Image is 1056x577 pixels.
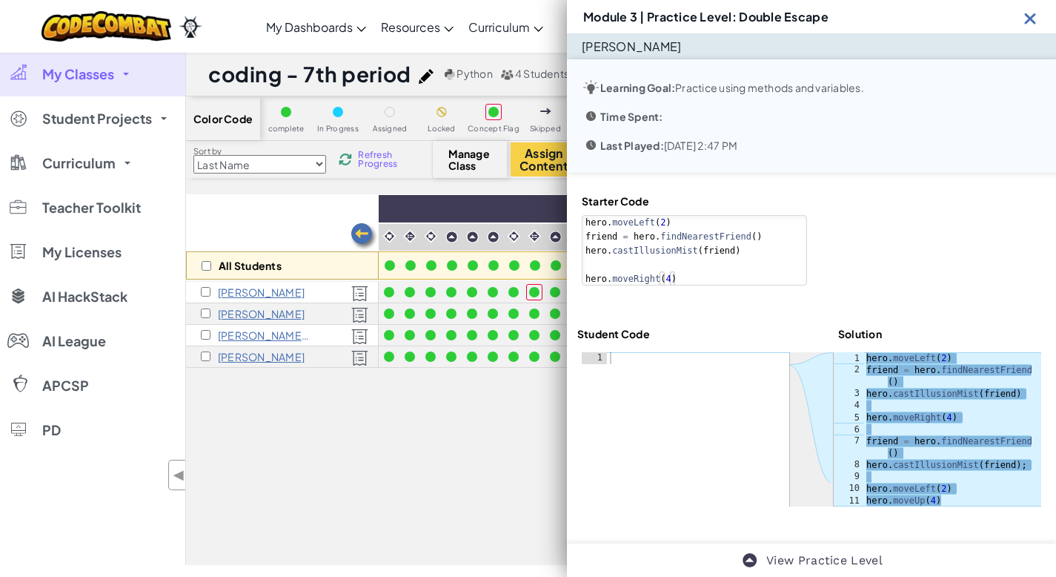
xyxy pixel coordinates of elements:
span: Color Code [193,113,253,125]
b: Last Played: [600,139,664,152]
span: In Progress [317,125,359,133]
a: Curriculum [461,7,551,47]
div: 1 [834,352,864,364]
h4: Student Code [577,327,650,340]
span: My Dashboards [266,19,353,35]
img: MultipleUsers.png [500,69,514,80]
img: CodeCombat logo [41,11,171,42]
a: View Practice Level [766,552,883,570]
span: My Licenses [42,245,122,259]
p: Carlos Figueroa Morton [218,329,311,341]
img: python.png [445,69,456,80]
b: Learning Goal: [600,81,675,94]
span: Python [456,67,492,80]
div: 1 [582,352,607,364]
b: Time Spent: [600,110,663,123]
a: Resources [373,7,461,47]
img: Licensed [351,329,368,345]
img: IconSkippedLevel.svg [540,108,551,114]
div: 6 [834,423,864,435]
span: Locked [428,125,455,133]
img: IconPracticeLevel.svg [741,552,758,569]
span: AI League [42,334,106,348]
img: IconPracticeLevel.svg [445,231,458,243]
p: [PERSON_NAME] [582,39,682,54]
p: Jones Dooner [218,308,305,320]
img: IconCinematic.svg [507,229,521,243]
div: 8 [834,459,864,471]
span: Curriculum [468,19,530,35]
span: AI HackStack [42,290,127,303]
a: My Dashboards [259,7,373,47]
span: complete [268,125,305,133]
img: IconInteractive.svg [528,229,542,243]
img: IconReload.svg [339,153,352,166]
div: 5 [834,412,864,423]
p: [DATE] 2:47 PM [600,139,737,151]
span: Refresh Progress [358,151,404,168]
span: 4 Students [515,67,569,80]
h4: Starter Code [582,194,807,208]
span: My Classes [42,67,114,81]
p: All Students [219,260,282,271]
img: Licensed [351,307,368,323]
span: ◀ [173,464,185,486]
p: Rhiley Carpenter [218,286,305,298]
span: Student Projects [42,112,152,125]
span: Curriculum [42,156,116,170]
img: Arrow_Left.png [349,222,379,251]
p: Dempsey M [218,351,305,363]
img: iconPencil.svg [419,69,434,84]
h4: Solution [838,327,882,340]
img: Licensed [351,286,368,302]
div: 7 [834,435,864,459]
span: Resources [381,19,440,35]
img: Ozaria [179,16,202,38]
img: IconPracticeLevel.svg [549,231,562,243]
span: Assigned [373,125,408,133]
div: 3 [834,388,864,400]
button: Assign Content [511,142,577,177]
div: 9 [834,471,864,483]
div: 4 [834,400,864,412]
img: IconLearningGoal.svg [582,78,600,96]
img: Icon_TimeSpent.svg [582,136,600,154]
img: IconPracticeLevel.svg [466,231,479,243]
img: IconPracticeLevel.svg [487,231,499,243]
h3: Module 3 | Practice Level: Double Escape [583,10,828,23]
span: Manage Class [448,148,492,171]
h1: coding - 7th period [208,60,411,88]
div: 10 [834,483,864,495]
div: 11 [834,495,864,507]
label: Sort by [193,145,326,157]
span: Skipped [530,125,561,133]
img: Licensed [351,350,368,366]
img: IconCinematic.svg [382,229,396,243]
img: Icon_Exit.svg [1021,9,1040,27]
p: Practice using methods and variables. [600,82,864,93]
img: IconInteractive.svg [403,229,417,243]
img: Icon_TimeSpent.svg [582,107,600,125]
img: IconCinematic.svg [424,229,438,243]
span: Concept Flag [468,125,519,133]
span: Teacher Toolkit [42,201,141,214]
div: 2 [834,364,864,388]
